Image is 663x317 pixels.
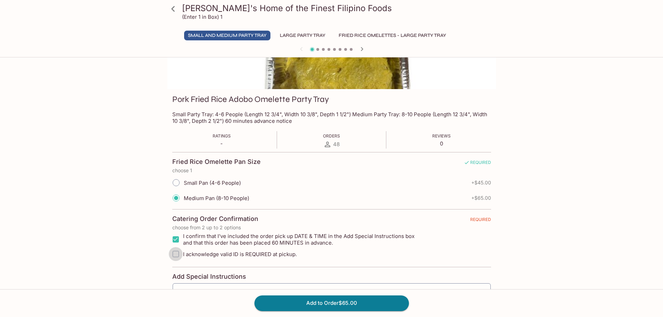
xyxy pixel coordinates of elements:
[184,195,249,201] span: Medium Pan (8-10 People)
[213,140,231,147] p: -
[172,94,329,105] h3: Pork Fried Rice Adobo Omelette Party Tray
[172,111,491,124] p: Small Party Tray: 4-6 People (Length 12 3/4", Width 10 3/8", Depth 1 1/2") Medium Party Tray: 8-1...
[432,133,451,138] span: Reviews
[183,251,297,257] span: I acknowledge valid ID is REQUIRED at pickup.
[432,140,451,147] p: 0
[254,295,409,311] button: Add to Order$65.00
[335,31,450,40] button: Fried Rice Omelettes - Large Party Tray
[172,273,491,280] h4: Add Special Instructions
[470,217,491,225] span: REQUIRED
[182,3,493,14] h3: [PERSON_NAME]'s Home of the Finest Filipino Foods
[333,141,340,148] span: 48
[471,180,491,185] span: + $45.00
[184,180,241,186] span: Small Pan (4-6 People)
[323,133,340,138] span: Orders
[213,133,231,138] span: Ratings
[172,225,491,230] p: choose from 2 up to 2 options
[464,160,491,168] span: REQUIRED
[172,158,261,166] h4: Fried Rice Omelette Pan Size
[172,215,258,223] h4: Catering Order Confirmation
[471,195,491,201] span: + $65.00
[276,31,329,40] button: Large Party Tray
[184,31,270,40] button: Small and Medium Party Tray
[182,14,222,20] p: (Enter 1 in Box) 1
[172,168,491,173] p: choose 1
[183,233,424,246] span: I confirm that I’ve included the order pick up DATE & TIME in the Add Special Instructions box an...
